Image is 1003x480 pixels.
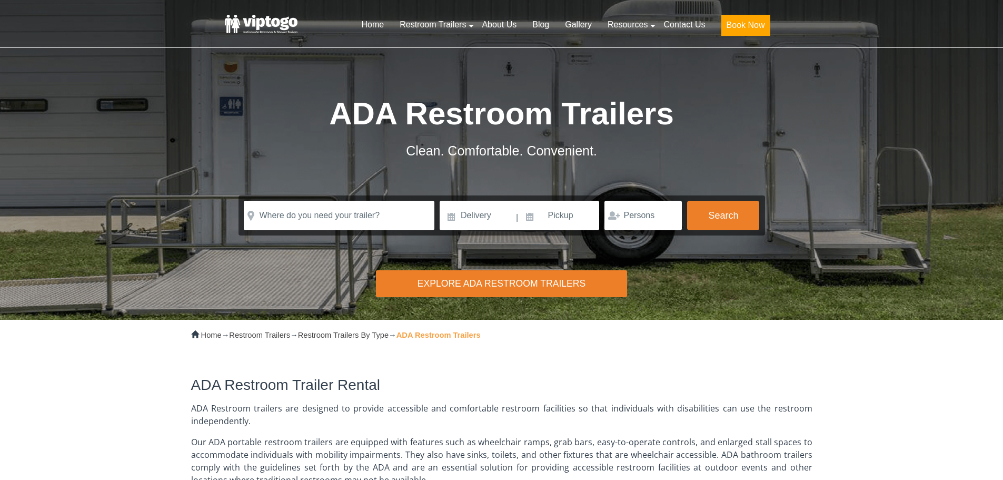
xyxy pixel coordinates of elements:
[244,201,434,230] input: Where do you need your trailer?
[520,201,600,230] input: Pickup
[474,13,524,36] a: About Us
[721,15,770,36] button: Book Now
[329,96,674,131] span: ADA Restroom Trailers
[687,201,759,230] button: Search
[229,331,290,339] a: Restroom Trailers
[713,13,778,42] a: Book Now
[376,270,627,297] div: Explore ADA Restroom Trailers
[656,13,713,36] a: Contact Us
[516,201,518,234] span: |
[600,13,656,36] a: Resources
[201,331,222,339] a: Home
[191,377,812,394] h2: ADA Restroom Trailer Rental
[353,13,392,36] a: Home
[604,201,682,230] input: Persons
[392,13,474,36] a: Restroom Trailers
[201,331,481,339] span: → → →
[406,143,597,158] span: Clean. Comfortable. Convenient.
[440,201,515,230] input: Delivery
[191,402,812,427] p: ADA Restroom trailers are designed to provide accessible and comfortable restroom facilities so t...
[396,331,481,339] strong: ADA Restroom Trailers
[557,13,600,36] a: Gallery
[524,13,557,36] a: Blog
[298,331,389,339] a: Restroom Trailers By Type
